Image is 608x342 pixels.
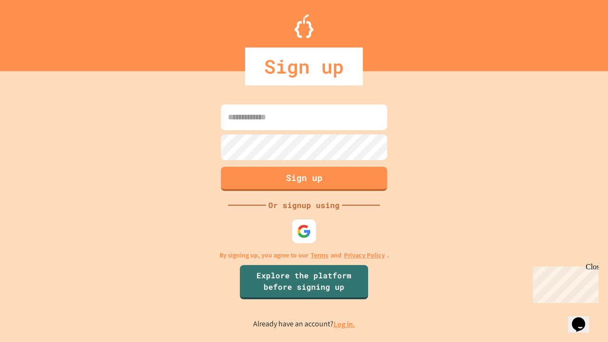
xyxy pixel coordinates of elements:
[221,167,387,191] button: Sign up
[294,14,313,38] img: Logo.svg
[311,250,328,260] a: Terms
[266,199,342,211] div: Or signup using
[253,318,355,330] p: Already have an account?
[4,4,66,60] div: Chat with us now!Close
[568,304,598,332] iframe: chat widget
[333,319,355,329] a: Log in.
[344,250,385,260] a: Privacy Policy
[240,265,368,299] a: Explore the platform before signing up
[219,250,389,260] p: By signing up, you agree to our and .
[297,224,311,238] img: google-icon.svg
[245,47,363,85] div: Sign up
[529,263,598,303] iframe: chat widget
